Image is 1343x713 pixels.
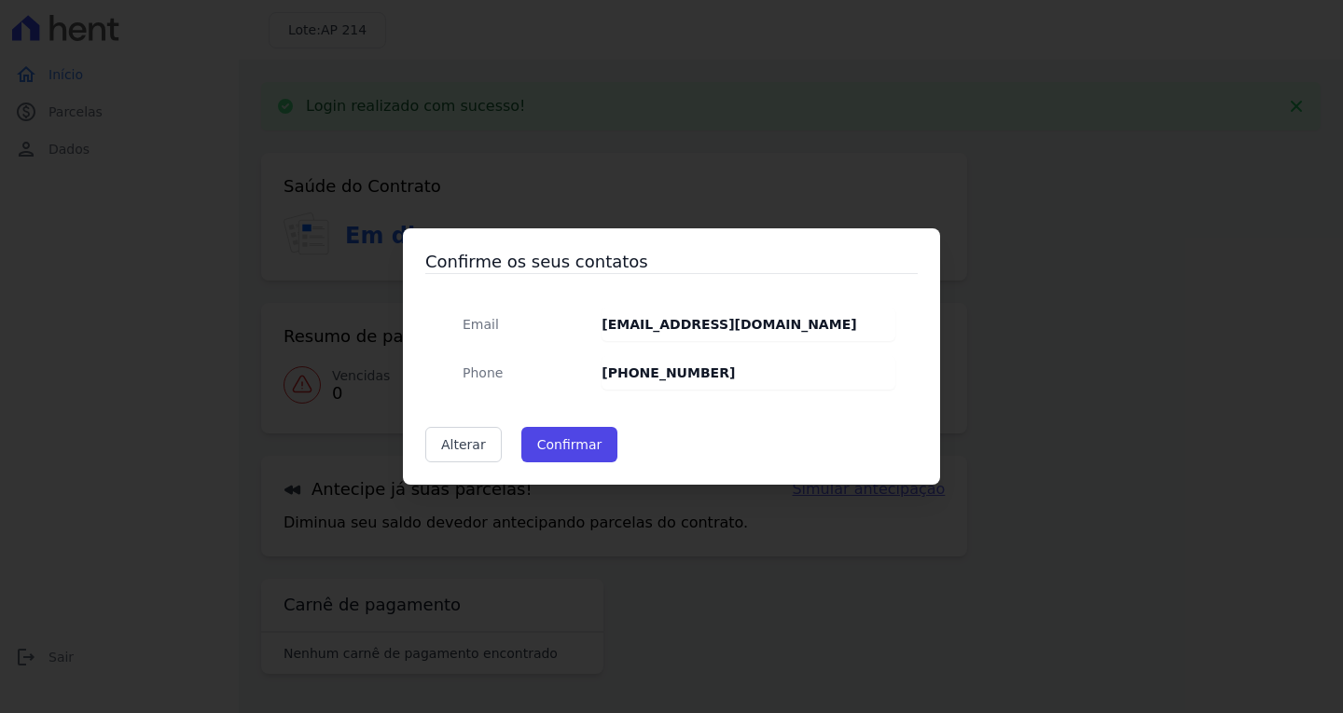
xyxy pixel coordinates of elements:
button: Confirmar [521,427,618,462]
strong: [PHONE_NUMBER] [602,365,735,380]
span: translation missing: pt-BR.public.contracts.modal.confirmation.phone [463,365,503,380]
h3: Confirme os seus contatos [425,251,918,273]
a: Alterar [425,427,502,462]
span: translation missing: pt-BR.public.contracts.modal.confirmation.email [463,317,499,332]
strong: [EMAIL_ADDRESS][DOMAIN_NAME] [602,317,856,332]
